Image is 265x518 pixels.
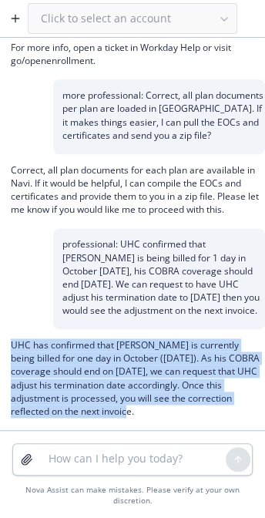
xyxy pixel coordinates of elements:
button: Create a new chat [3,6,28,31]
p: more professional: Correct, all plan documents per plan are loaded in [GEOGRAPHIC_DATA]. If it ma... [62,89,265,142]
p: UHC has confirmed that [PERSON_NAME] is currently being billed for one day in October ([DATE]). A... [11,338,262,418]
p: professional: UHC confirmed that [PERSON_NAME] is being billed for 1 day in October [DATE], his C... [62,237,265,317]
p: Correct, all plan documents for each plan are available in Navi. If it would be helpful, I can co... [11,163,262,217]
div: Nova Assist can make mistakes. Please verify at your own discretion. [12,485,253,506]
